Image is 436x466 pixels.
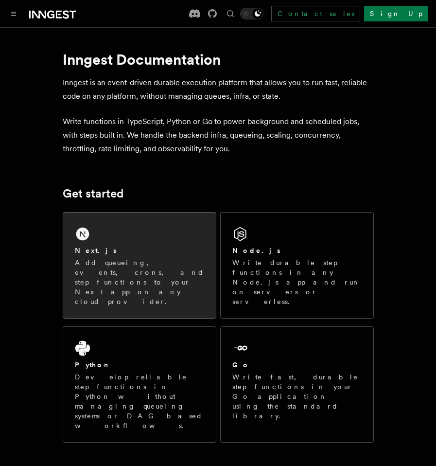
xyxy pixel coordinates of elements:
h2: Python [75,360,111,370]
a: Node.jsWrite durable step functions in any Node.js app and run on servers or serverless. [220,212,374,319]
h2: Next.js [75,246,117,255]
h1: Inngest Documentation [63,51,374,68]
p: Develop reliable step functions in Python without managing queueing systems or DAG based workflows. [75,372,204,430]
button: Toggle navigation [8,8,19,19]
a: GoWrite fast, durable step functions in your Go application using the standard library. [220,326,374,443]
button: Toggle dark mode [240,8,263,19]
p: Inngest is an event-driven durable execution platform that allows you to run fast, reliable code ... [63,76,374,103]
p: Add queueing, events, crons, and step functions to your Next app on any cloud provider. [75,258,204,306]
p: Write functions in TypeScript, Python or Go to power background and scheduled jobs, with steps bu... [63,115,374,156]
button: Find something... [225,8,236,19]
h2: Node.js [232,246,280,255]
a: Sign Up [364,6,428,21]
p: Write durable step functions in any Node.js app and run on servers or serverless. [232,258,362,306]
a: Get started [63,187,123,200]
h2: Go [232,360,250,370]
a: PythonDevelop reliable step functions in Python without managing queueing systems or DAG based wo... [63,326,216,443]
p: Write fast, durable step functions in your Go application using the standard library. [232,372,362,421]
a: Contact sales [271,6,360,21]
a: Next.jsAdd queueing, events, crons, and step functions to your Next app on any cloud provider. [63,212,216,319]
